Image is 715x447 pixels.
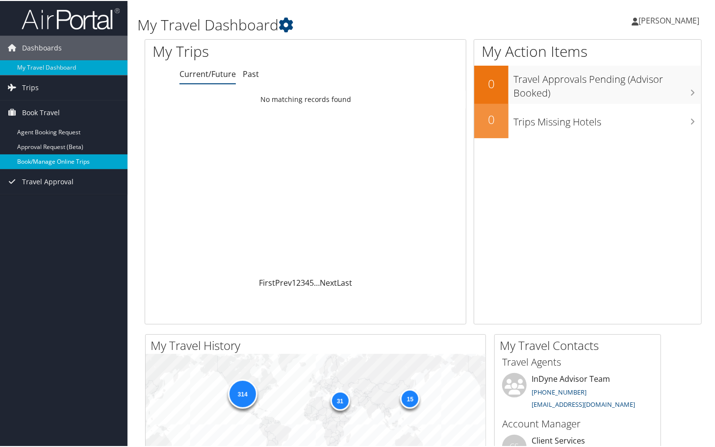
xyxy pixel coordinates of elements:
[243,68,259,78] a: Past
[151,336,485,353] h2: My Travel History
[474,74,509,91] h2: 0
[296,276,301,287] a: 2
[330,390,350,410] div: 31
[305,276,309,287] a: 4
[502,416,653,430] h3: Account Manager
[292,276,296,287] a: 1
[638,14,699,25] span: [PERSON_NAME]
[22,74,39,99] span: Trips
[500,336,661,353] h2: My Travel Contacts
[179,68,236,78] a: Current/Future
[22,99,60,124] span: Book Travel
[497,372,658,412] li: InDyne Advisor Team
[513,109,701,128] h3: Trips Missing Hotels
[474,65,701,102] a: 0Travel Approvals Pending (Advisor Booked)
[145,90,466,107] td: No matching records found
[259,276,275,287] a: First
[337,276,352,287] a: Last
[22,35,62,59] span: Dashboards
[532,387,587,396] a: [PHONE_NUMBER]
[275,276,292,287] a: Prev
[532,399,635,408] a: [EMAIL_ADDRESS][DOMAIN_NAME]
[301,276,305,287] a: 3
[320,276,337,287] a: Next
[309,276,314,287] a: 5
[513,67,701,99] h3: Travel Approvals Pending (Advisor Booked)
[474,40,701,61] h1: My Action Items
[474,103,701,137] a: 0Trips Missing Hotels
[474,110,509,127] h2: 0
[153,40,325,61] h1: My Trips
[502,354,653,368] h3: Travel Agents
[228,378,257,408] div: 314
[137,14,518,34] h1: My Travel Dashboard
[314,276,320,287] span: …
[22,169,74,193] span: Travel Approval
[400,388,420,408] div: 15
[22,6,120,29] img: airportal-logo.png
[632,5,709,34] a: [PERSON_NAME]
